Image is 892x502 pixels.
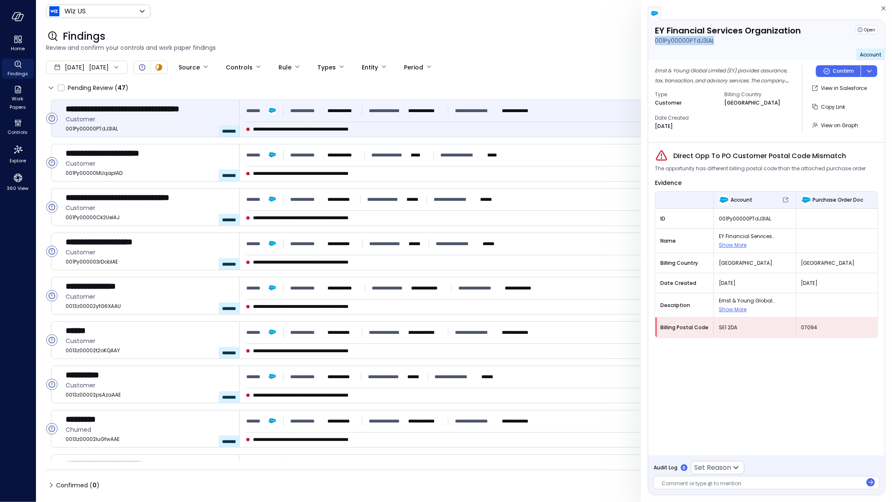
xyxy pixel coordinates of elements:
div: Open [46,379,58,390]
div: ( ) [89,481,100,490]
span: Customer [66,381,233,390]
p: 001Py00000PTdJ3IAL [655,36,714,45]
span: 001Py000003rDobIAE [66,258,233,266]
span: [GEOGRAPHIC_DATA] [719,259,791,267]
div: Rule [279,60,291,74]
img: Icon [49,6,59,16]
div: Open [46,290,58,302]
div: Open [855,25,878,34]
p: [DATE] [655,122,673,131]
span: Copy Link [821,103,845,110]
p: Set Reason [694,463,731,473]
button: View on Graph [809,118,861,132]
div: Open [46,423,58,435]
span: [DATE] [65,63,84,72]
div: 360 View [2,171,34,193]
p: Wiz US [64,6,86,16]
div: Button group with a nested menu [816,65,877,77]
img: Purchase Order Doc [801,195,811,205]
span: 001Py00000MUqapIAD [66,169,233,177]
span: 001Py00000PTdJ3IAL [719,215,791,223]
span: Purchase Order Doc [813,196,864,204]
span: Ernst & Young Global Limited (EY) provides assurance, tax, transaction, and advisory services. Th... [655,67,789,104]
span: 47 [118,84,125,92]
span: Home [11,44,25,53]
span: SE1 2DA [719,323,791,332]
span: Review and confirm your controls and work paper findings [46,43,882,52]
span: Findings [63,30,105,43]
span: Description [660,301,708,310]
span: [GEOGRAPHIC_DATA] [801,259,873,267]
span: Churned [66,425,233,434]
div: Open [46,157,58,169]
span: 0013z00002ytG6XAAU [66,302,233,310]
div: Open [137,62,147,72]
span: 0013z00002psAzaAAE [66,391,233,399]
span: Evidence [655,179,682,187]
span: 001Py00000PTdJ3IAL [66,125,233,133]
p: Customer [655,99,682,107]
span: 0013z00002t2oKQAAY [66,346,233,355]
div: ( ) [115,83,128,92]
div: Controls [2,117,34,137]
span: Customer [66,203,233,213]
div: Open [46,246,58,257]
span: 07094 [801,323,873,332]
div: Ernst & Young Global Limited (EY) provides assurance, tax, transaction, and advisory services. Th... [655,65,795,85]
img: Account [719,195,729,205]
span: The opportunity has different billing postal code than the attached purchase order [655,164,866,173]
div: Open [46,334,58,346]
p: EY Financial Services Organization [655,25,801,36]
span: Billing Country [724,90,787,99]
span: Date Created [660,279,708,287]
span: Account [860,51,882,58]
div: Period [404,60,423,74]
div: Source [179,60,200,74]
div: Entity [362,60,378,74]
span: 0 [92,481,97,489]
div: Controls [226,60,253,74]
button: Confirm [816,65,861,77]
span: Audit Log [654,464,677,472]
p: 0 [683,465,686,471]
span: Ernst & Young Global Limited (EY) provides assurance, tax, transaction, and advisory services. Th... [719,297,791,305]
span: Direct Opp To PO Customer Postal Code Mismatch [673,151,846,161]
span: Findings [8,69,28,78]
div: Open [46,201,58,213]
span: Customer [66,115,233,124]
img: salesforce [650,9,659,18]
span: Explore [10,156,26,165]
button: View in Salesforce [809,81,870,95]
p: Confirm [833,67,854,75]
span: Show More [719,306,746,313]
span: Customer [66,292,233,301]
span: Customer [66,248,233,257]
span: 360 View [7,184,29,192]
div: In Progress [154,62,164,72]
span: Controls [8,128,28,136]
span: Type [655,90,718,99]
div: Types [317,60,336,74]
p: View in Salesforce [821,84,867,92]
span: Date Created [655,114,718,122]
span: Account [731,196,752,204]
div: Home [2,33,34,54]
span: [DATE] [719,279,791,287]
span: Customer [66,159,233,168]
span: EY Financial Services Organization [719,232,791,241]
div: Findings [2,59,34,79]
span: Customer [66,336,233,346]
div: Explore [2,142,34,166]
span: 001Py00000Ck2UeIAJ [66,213,233,222]
span: Pending Review [68,81,128,95]
span: Billing Postal Code [660,323,708,332]
span: View on Graph [821,122,858,129]
span: Name [660,237,708,245]
div: Open [46,113,58,124]
p: [GEOGRAPHIC_DATA] [724,99,780,107]
button: Copy Link [809,100,849,114]
span: Show More [719,241,746,248]
div: Work Papers [2,84,34,112]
